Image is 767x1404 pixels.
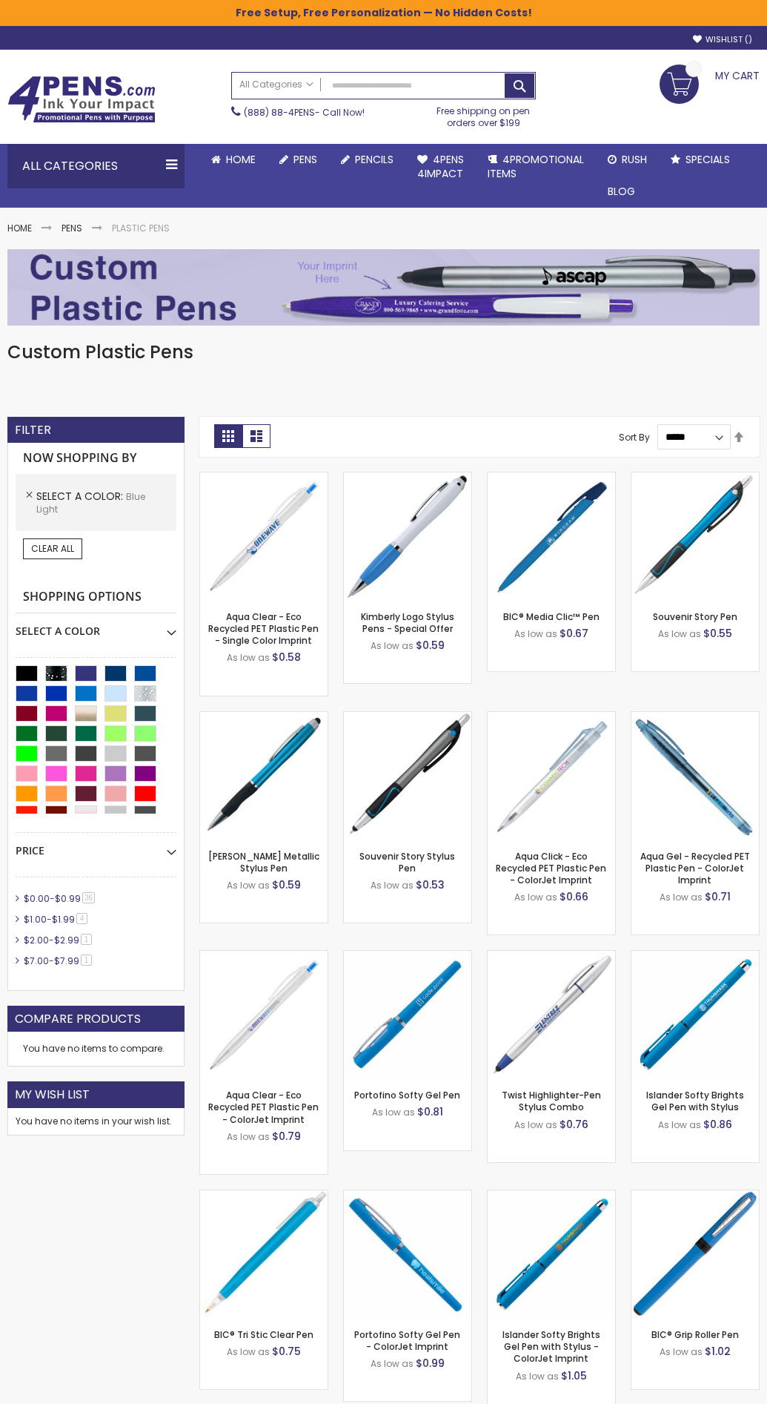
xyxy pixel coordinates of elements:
span: As low as [227,1130,270,1143]
a: Lory Metallic Stylus Pen-Blue - Light [200,711,328,724]
span: $2.00 [24,934,49,946]
a: [PERSON_NAME] Metallic Stylus Pen [208,850,319,874]
span: As low as [514,627,557,640]
img: BIC® Tri Stic Clear Pen-Blue - Light [200,1190,328,1318]
a: Islander Softy Brights Gel Pen with Stylus - ColorJet Imprint-Blue - Light [488,1190,615,1202]
span: $0.76 [560,1117,588,1132]
label: Sort By [619,430,650,443]
span: 4Pens 4impact [417,152,464,181]
a: Portofino Softy Gel Pen - ColorJet Imprint [354,1328,460,1353]
a: Kimberly Logo Stylus Pens - Special Offer [361,610,454,635]
a: BIC® Tri Stic Clear Pen [214,1328,313,1341]
span: - Call Now! [244,106,365,119]
span: As low as [660,891,703,903]
a: Twist Highlighter-Pen Stylus Combo-Blue - Light [488,950,615,963]
a: Pencils [329,144,405,176]
strong: Grid [214,424,242,448]
span: $0.81 [417,1104,443,1119]
div: All Categories [7,144,185,188]
span: As low as [371,639,414,652]
a: BIC® Tri Stic Clear Pen-Blue - Light [200,1190,328,1202]
div: Select A Color [16,613,176,639]
img: Aqua Clear - Eco Recycled PET Plastic Pen - ColorJet Imprint-Blue - Light [200,951,328,1078]
span: $0.59 [416,638,445,653]
a: BIC® Media Clic™ Pen-Blue Light [488,472,615,484]
span: $1.00 [24,913,47,926]
div: You have no items to compare. [7,1032,185,1067]
div: Price [16,833,176,858]
span: $1.02 [705,1344,731,1359]
span: $0.58 [272,650,301,665]
img: Islander Softy Brights Gel Pen with Stylus - ColorJet Imprint-Blue - Light [488,1190,615,1318]
img: Aqua Clear - Eco Recycled PET Plastic Pen - Single Color Imprint-Blue - Light [200,472,328,600]
span: All Categories [239,79,313,90]
a: Islander Softy Brights Gel Pen with Stylus [646,1089,744,1113]
span: $7.00 [24,955,49,967]
a: Islander Softy Brights Gel Pen with Stylus - ColorJet Imprint [502,1328,600,1365]
div: You have no items in your wish list. [16,1115,176,1127]
span: Blog [608,184,635,199]
span: As low as [658,627,701,640]
img: Plastic Pens [7,249,760,326]
span: As low as [371,879,414,891]
a: BIC® Grip Roller Pen [651,1328,739,1341]
a: Clear All [23,538,82,559]
a: Aqua Clear - Eco Recycled PET Plastic Pen - ColorJet Imprint [208,1089,319,1125]
a: Aqua Click - Eco Recycled PET Plastic Pen - ColorJet Imprint-Blue - Light [488,711,615,724]
a: Home [7,222,32,234]
a: 4PROMOTIONALITEMS [476,144,596,190]
img: Souvenir Story Stylus Pen-Blue - Light [344,712,471,840]
span: $0.66 [560,889,588,904]
a: BIC® Grip Roller Pen-Blue Light [631,1190,759,1202]
span: $0.99 [55,892,81,905]
span: As low as [514,1118,557,1131]
a: Pens [62,222,82,234]
img: Twist Highlighter-Pen Stylus Combo-Blue - Light [488,951,615,1078]
a: Aqua Clear - Eco Recycled PET Plastic Pen - ColorJet Imprint-Blue - Light [200,950,328,963]
img: BIC® Grip Roller Pen-Blue Light [631,1190,759,1318]
a: Aqua Click - Eco Recycled PET Plastic Pen - ColorJet Imprint [496,850,606,886]
a: Pens [268,144,329,176]
span: As low as [514,891,557,903]
strong: Shopping Options [16,581,176,613]
a: Kimberly Logo Stylus Pens-LT-Blue [344,472,471,484]
span: As low as [660,1345,703,1358]
span: Select A Color [36,489,126,504]
span: $0.00 [24,892,50,905]
span: Specials [685,152,730,167]
a: Souvenir Story Stylus Pen [359,850,455,874]
a: $7.00-$7.991 [20,955,97,967]
span: 1 [81,934,92,945]
strong: Filter [15,422,51,438]
span: $0.71 [705,889,731,904]
span: As low as [227,1345,270,1358]
a: $2.00-$2.991 [20,934,97,946]
span: $1.99 [52,913,75,926]
img: Souvenir Story Pen-Blue - Light [631,472,759,600]
span: As low as [658,1118,701,1131]
strong: My Wish List [15,1087,90,1103]
a: Aqua Clear - Eco Recycled PET Plastic Pen - Single Color Imprint [208,610,319,647]
span: 1 [81,955,92,966]
span: As low as [372,1106,415,1118]
a: Aqua Gel - Recycled PET Plastic Pen - ColorJet Imprint-Blue - Light [631,711,759,724]
span: Pencils [355,152,394,167]
span: As low as [227,651,270,664]
a: 4Pens4impact [405,144,476,190]
img: 4Pens Custom Pens and Promotional Products [7,76,156,123]
span: Clear All [31,542,74,555]
a: Home [199,144,268,176]
span: $0.55 [703,626,732,641]
img: Portofino Softy Gel Pen-Blue - Light [344,951,471,1078]
strong: Plastic Pens [112,222,170,234]
span: $0.99 [416,1356,445,1371]
span: $0.59 [272,877,301,892]
span: Rush [622,152,647,167]
span: Pens [293,152,317,167]
span: $0.79 [272,1129,301,1144]
a: Portofino Softy Gel Pen [354,1089,460,1101]
a: BIC® Media Clic™ Pen [503,610,600,623]
span: $7.99 [54,955,79,967]
a: All Categories [232,73,321,97]
span: As low as [227,879,270,891]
